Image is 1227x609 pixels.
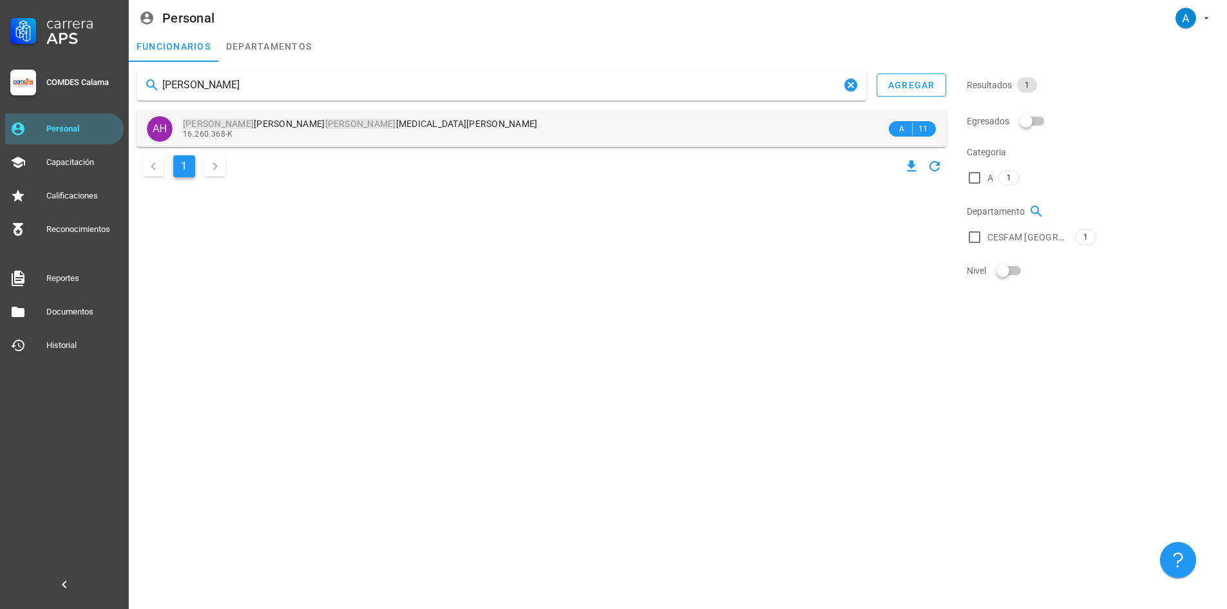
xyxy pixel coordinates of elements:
[5,330,124,361] a: Historial
[967,196,1219,227] div: Departamento
[5,263,124,294] a: Reportes
[5,180,124,211] a: Calificaciones
[46,224,119,235] div: Reconocimientos
[147,116,173,142] div: avatar
[5,296,124,327] a: Documentos
[46,77,119,88] div: COMDES Calama
[5,214,124,245] a: Reconocimientos
[5,147,124,178] a: Capacitación
[46,124,119,134] div: Personal
[967,137,1219,168] div: Categoria
[183,130,233,139] span: 16.260.368-K
[987,231,1070,244] span: CESFAM [GEOGRAPHIC_DATA]
[218,31,319,62] a: departamentos
[46,340,119,351] div: Historial
[987,171,993,184] span: A
[46,273,119,284] div: Reportes
[153,116,167,142] span: AH
[877,73,946,97] button: agregar
[183,119,538,129] span: [PERSON_NAME] [MEDICAL_DATA][PERSON_NAME]
[46,15,119,31] div: Carrera
[918,122,928,135] span: 11
[325,119,396,129] mark: [PERSON_NAME]
[5,113,124,144] a: Personal
[888,80,935,90] div: agregar
[1083,230,1088,244] span: 1
[46,157,119,168] div: Capacitación
[967,106,1219,137] div: Egresados
[843,77,859,93] button: Clear
[162,75,841,95] input: Buscar funcionarios…
[129,31,218,62] a: funcionarios
[162,11,214,25] div: Personal
[183,119,254,129] mark: [PERSON_NAME]
[967,255,1219,286] div: Nivel
[46,191,119,201] div: Calificaciones
[173,155,195,177] button: Página actual, página 1
[1025,77,1029,93] span: 1
[967,70,1219,101] div: Resultados
[46,31,119,46] div: APS
[1007,171,1011,185] span: 1
[46,307,119,317] div: Documentos
[897,122,907,135] span: A
[1175,8,1196,28] div: avatar
[137,152,232,180] nav: Navegación de paginación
